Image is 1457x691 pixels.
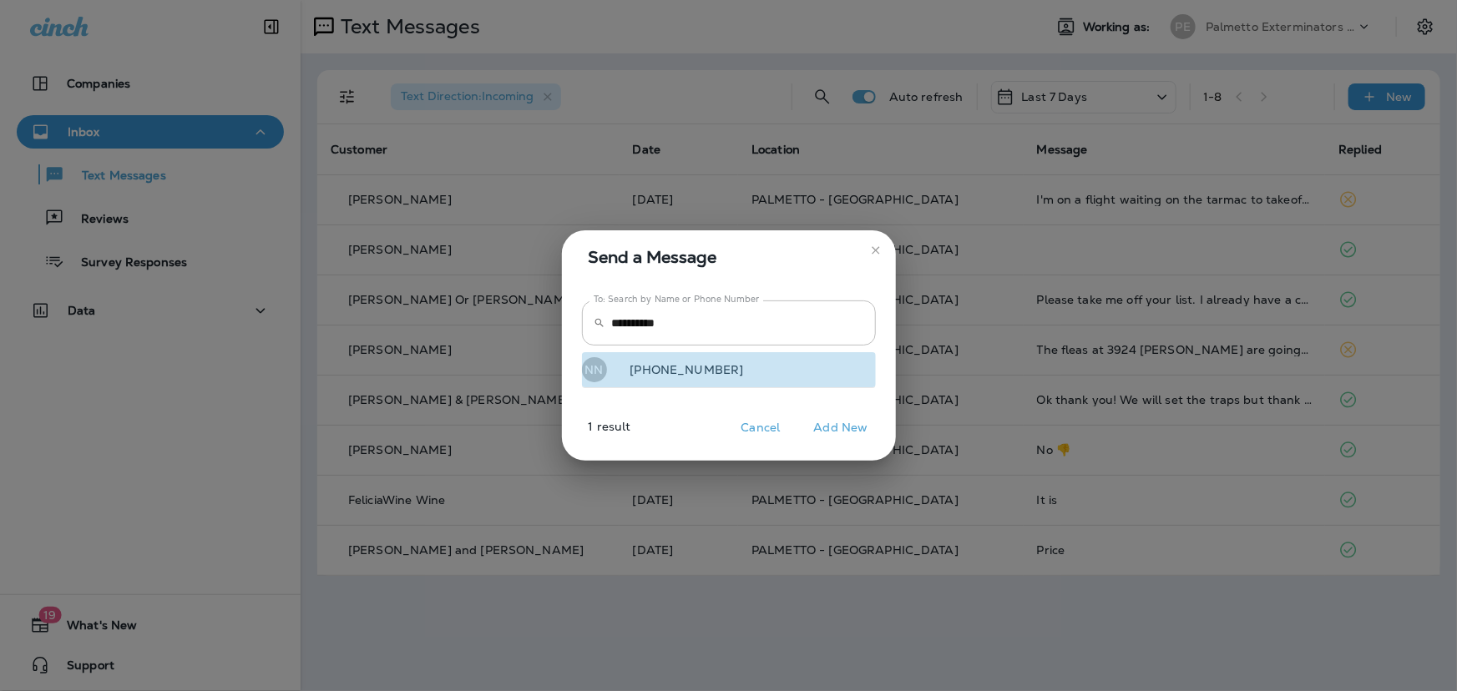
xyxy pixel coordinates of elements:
span: Send a Message [589,244,876,270]
button: Add New [806,415,877,441]
p: 1 result [555,420,631,446]
button: Cancel [730,415,792,441]
button: close [863,237,889,264]
label: To: Search by Name or Phone Number [594,293,760,305]
button: NN [PHONE_NUMBER] [582,352,876,388]
div: NN [582,357,607,382]
p: [PHONE_NUMBER] [617,363,744,376]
